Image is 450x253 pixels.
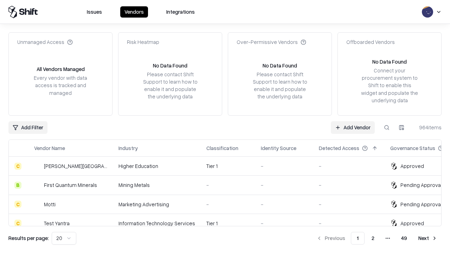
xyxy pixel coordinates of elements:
[400,220,424,227] div: Approved
[261,162,308,170] div: -
[261,220,308,227] div: -
[261,181,308,189] div: -
[331,121,375,134] a: Add Vendor
[118,162,195,170] div: Higher Education
[34,144,65,152] div: Vendor Name
[261,144,296,152] div: Identity Source
[37,65,85,73] div: All Vendors Managed
[400,181,442,189] div: Pending Approval
[120,6,148,18] button: Vendors
[319,220,379,227] div: -
[118,144,138,152] div: Industry
[206,201,250,208] div: -
[312,232,442,245] nav: pagination
[263,62,297,69] div: No Data Found
[351,232,365,245] button: 1
[206,144,238,152] div: Classification
[414,232,442,245] button: Next
[118,181,195,189] div: Mining Metals
[31,74,90,96] div: Every vendor with data access is tracked and managed
[396,232,413,245] button: 49
[319,181,379,189] div: -
[366,232,380,245] button: 2
[127,38,159,46] div: Risk Heatmap
[360,67,419,104] div: Connect your procurement system to Shift to enable this widget and populate the underlying data
[44,162,107,170] div: [PERSON_NAME][GEOGRAPHIC_DATA]
[14,201,21,208] div: C
[319,144,359,152] div: Detected Access
[14,182,21,189] div: B
[141,71,199,100] div: Please contact Shift Support to learn how to enable it and populate the underlying data
[34,182,41,189] img: First Quantum Minerals
[346,38,395,46] div: Offboarded Vendors
[319,201,379,208] div: -
[8,121,47,134] button: Add Filter
[400,201,442,208] div: Pending Approval
[372,58,407,65] div: No Data Found
[34,163,41,170] img: Reichman University
[390,144,435,152] div: Governance Status
[34,220,41,227] img: Test Yantra
[237,38,306,46] div: Over-Permissive Vendors
[83,6,106,18] button: Issues
[34,201,41,208] img: Motti
[413,124,442,131] div: 964 items
[206,181,250,189] div: -
[153,62,187,69] div: No Data Found
[14,163,21,170] div: C
[118,220,195,227] div: Information Technology Services
[118,201,195,208] div: Marketing Advertising
[206,162,250,170] div: Tier 1
[400,162,424,170] div: Approved
[17,38,73,46] div: Unmanaged Access
[206,220,250,227] div: Tier 1
[14,220,21,227] div: C
[162,6,199,18] button: Integrations
[319,162,379,170] div: -
[44,181,97,189] div: First Quantum Minerals
[261,201,308,208] div: -
[8,234,49,242] p: Results per page:
[44,201,56,208] div: Motti
[251,71,309,100] div: Please contact Shift Support to learn how to enable it and populate the underlying data
[44,220,70,227] div: Test Yantra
